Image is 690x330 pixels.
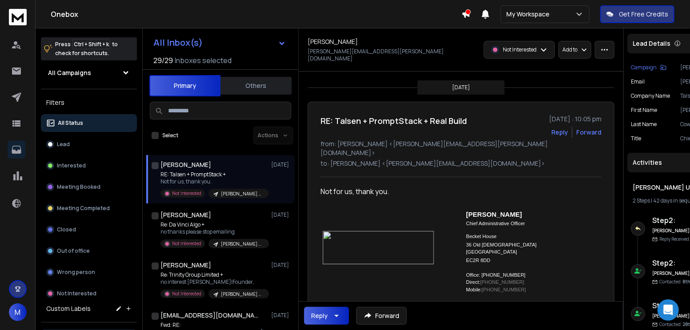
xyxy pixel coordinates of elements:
[271,161,291,168] p: [DATE]
[172,240,201,247] p: Not Interested
[549,115,602,123] p: [DATE] : 10:05 pm
[271,312,291,319] p: [DATE]
[503,46,537,53] p: Not Interested
[466,233,497,241] td: Becket House
[619,10,668,19] p: Get Free Credits
[466,286,526,294] td: Mobile:
[308,37,358,46] h1: [PERSON_NAME]
[46,304,91,313] h3: Custom Labels
[160,311,258,320] h1: [EMAIL_ADDRESS][DOMAIN_NAME]
[160,160,211,169] h1: [PERSON_NAME]
[633,39,670,48] p: Lead Details
[631,92,670,99] p: Company Name
[466,210,537,220] td: [PERSON_NAME]
[57,290,96,297] p: Not Interested
[221,76,292,95] button: Others
[41,96,137,109] h3: Filters
[631,121,657,128] p: Last Name
[304,307,349,325] button: Reply
[153,55,173,66] span: 29 / 29
[9,303,27,321] button: M
[41,285,137,302] button: Not Interested
[506,10,553,19] p: My Workspace
[57,183,100,191] p: Meeting Booked
[160,221,267,228] p: Re: Da Vinci Algo +
[658,299,679,321] div: Open Intercom Messenger
[172,290,201,297] p: Not Interested
[160,278,267,286] p: no interest [PERSON_NAME]|Founder,
[51,9,461,20] h1: Onebox
[162,132,178,139] label: Select
[631,64,666,71] button: Campaign
[41,135,137,153] button: Lead
[57,141,70,148] p: Lead
[57,205,110,212] p: Meeting Completed
[160,322,267,329] p: Fwd: RE:
[452,84,470,91] p: [DATE]
[160,261,211,270] h1: [PERSON_NAME]
[221,291,264,298] p: [PERSON_NAME] UK Fintech
[321,139,602,157] p: from: [PERSON_NAME] <[PERSON_NAME][EMAIL_ADDRESS][PERSON_NAME][DOMAIN_NAME]>
[576,128,602,137] div: Forward
[631,135,641,142] p: Title
[600,5,674,23] button: Get Free Credits
[175,55,232,66] h3: Inboxes selected
[172,190,201,197] p: Not Interested
[41,64,137,82] button: All Campaigns
[58,119,83,127] p: All Status
[146,34,293,52] button: All Inbox(s)
[562,46,578,53] p: Add to
[41,263,137,281] button: Wrong person
[271,211,291,219] p: [DATE]
[57,247,90,254] p: Out of office
[466,248,517,257] td: [GEOGRAPHIC_DATA]
[466,241,537,249] td: 36 Old [DEMOGRAPHIC_DATA]
[153,38,203,47] h1: All Inbox(s)
[57,162,86,169] p: Interested
[311,311,328,320] div: Reply
[160,178,267,185] p: Not for us, thank you.
[321,115,467,127] h1: RE: Talsen + PromptStack + Real Build
[72,39,110,49] span: Ctrl + Shift + k
[551,128,568,137] button: Reply
[466,220,537,227] td: Chief Administrative Officer
[633,197,650,204] span: 2 Steps
[631,107,657,114] p: First Name
[55,40,118,58] p: Press to check for shortcuts.
[466,257,537,271] td: EC2R 8DD ​
[356,307,407,325] button: Forward
[221,241,264,247] p: [PERSON_NAME] UK Fintech
[480,279,524,285] a: [PHONE_NUMBER]
[41,178,137,196] button: Meeting Booked
[41,157,137,175] button: Interested
[160,228,267,235] p: no thanks please stop emailing
[631,64,657,71] p: Campaign
[466,278,526,286] td: Direct:
[160,171,267,178] p: RE: Talsen + PromptStack +
[466,271,526,279] td: Office: [PHONE_NUMBER]
[41,242,137,260] button: Out of office
[57,269,95,276] p: Wrong person
[160,211,211,219] h1: [PERSON_NAME]
[221,191,264,197] p: [PERSON_NAME] UK Fintech
[631,78,645,85] p: Email
[308,48,458,62] p: [PERSON_NAME][EMAIL_ADDRESS][PERSON_NAME][DOMAIN_NAME]
[321,159,602,168] p: to: [PERSON_NAME] <[PERSON_NAME][EMAIL_ADDRESS][DOMAIN_NAME]>
[482,287,526,292] a: [PHONE_NUMBER]
[160,271,267,278] p: Re: Trinity Group Limited +
[41,199,137,217] button: Meeting Completed
[41,114,137,132] button: All Status
[271,262,291,269] p: [DATE]
[48,68,91,77] h1: All Campaigns
[57,226,76,233] p: Closed
[41,221,137,239] button: Closed
[149,75,221,96] button: Primary
[9,9,27,25] img: logo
